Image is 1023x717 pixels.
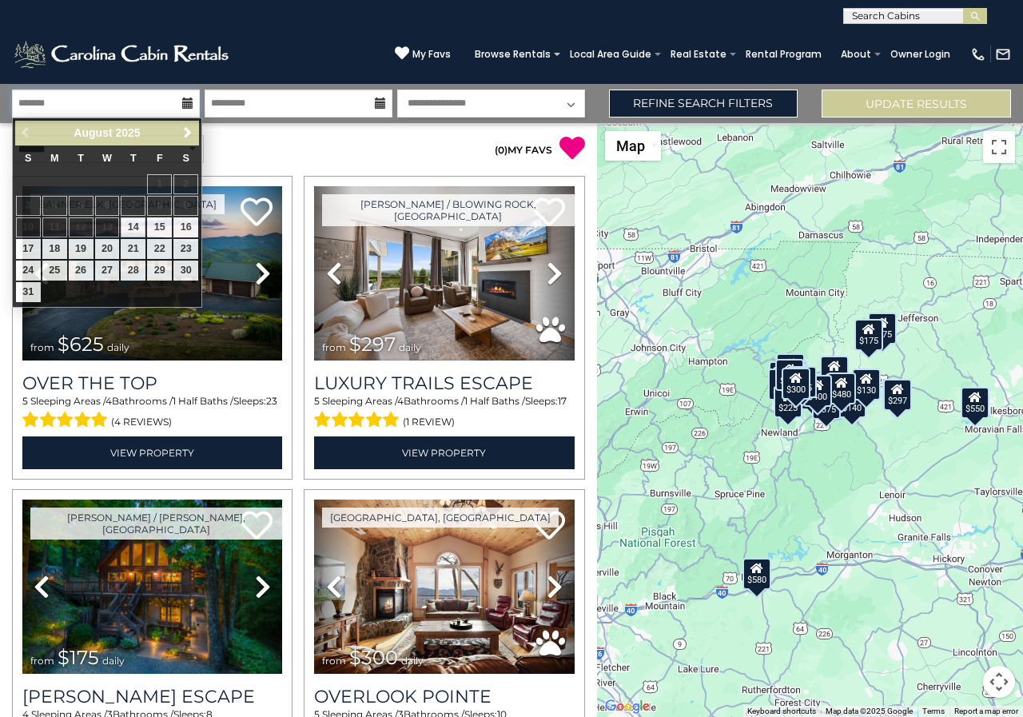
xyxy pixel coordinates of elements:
a: Local Area Guide [562,43,659,66]
div: $175 [854,319,883,351]
a: Terms [922,707,945,715]
a: 27 [95,261,120,281]
img: White-1-2.png [12,38,233,70]
span: 0 [498,144,504,156]
div: $480 [827,372,856,404]
a: 18 [42,239,67,259]
span: Saturday [183,153,189,164]
a: Overlook Pointe [314,686,574,707]
span: Tuesday [78,153,84,164]
a: Rental Program [738,43,830,66]
span: $625 [58,333,104,356]
div: $130 [852,368,881,400]
span: 1 Half Baths / [173,395,233,407]
a: Over The Top [22,372,282,394]
button: Toggle fullscreen view [983,131,1015,163]
span: $175 [58,646,99,669]
div: $297 [884,379,913,411]
span: Sunday [25,153,31,164]
div: Sleeping Areas / Bathrooms / Sleeps: [314,394,574,432]
span: 4 [397,395,404,407]
div: $349 [820,356,849,388]
a: [PERSON_NAME] / [PERSON_NAME], [GEOGRAPHIC_DATA] [30,508,282,540]
span: Friday [157,153,163,164]
button: Map camera controls [983,666,1015,698]
a: [GEOGRAPHIC_DATA], [GEOGRAPHIC_DATA] [322,508,559,528]
img: thumbnail_168627805.jpeg [22,500,282,674]
div: $580 [743,557,772,589]
a: Open this area in Google Maps (opens a new window) [601,696,654,717]
div: $125 [776,353,805,384]
a: Real Estate [663,43,734,66]
a: 28 [121,261,145,281]
img: thumbnail_168695581.jpeg [314,186,574,360]
span: ( ) [495,144,508,156]
a: (0)MY FAVS [495,144,552,156]
a: Next [177,123,197,143]
a: 31 [16,282,41,302]
img: mail-regular-white.png [995,46,1011,62]
span: Wednesday [102,153,112,164]
a: [PERSON_NAME] / Blowing Rock, [GEOGRAPHIC_DATA] [322,194,574,226]
a: 22 [147,239,172,259]
span: from [322,655,346,667]
a: Luxury Trails Escape [314,372,574,394]
a: Owner Login [882,43,958,66]
a: 15 [147,217,172,237]
a: Add to favorites [533,509,565,544]
span: from [322,341,346,353]
div: $400 [804,374,833,406]
button: Update Results [822,90,1011,118]
span: $297 [349,333,396,356]
div: $300 [782,368,810,400]
div: $625 [788,366,817,398]
span: daily [401,655,424,667]
a: 19 [69,239,94,259]
a: 30 [173,261,198,281]
a: 21 [121,239,145,259]
a: 26 [69,261,94,281]
span: 2025 [115,126,140,139]
div: $225 [774,386,803,418]
a: [PERSON_NAME] Escape [22,686,282,707]
a: Add to favorites [241,196,273,230]
a: My Favs [395,46,451,62]
a: 25 [42,261,67,281]
span: 5 [314,395,320,407]
div: $140 [838,385,866,417]
a: Refine Search Filters [609,90,798,118]
a: Browse Rentals [467,43,559,66]
div: $175 [868,312,897,344]
a: Report a map error [954,707,1018,715]
span: daily [102,655,125,667]
span: 23 [266,395,277,407]
span: 1 Half Baths / [464,395,525,407]
a: View Property [22,436,282,469]
a: About [833,43,879,66]
span: daily [107,341,129,353]
a: 24 [16,261,41,281]
span: Monday [50,153,59,164]
img: thumbnail_163477009.jpeg [314,500,574,674]
h3: Todd Escape [22,686,282,707]
span: from [30,341,54,353]
span: (4 reviews) [111,412,172,432]
span: Next [181,126,194,139]
a: 14 [121,217,145,237]
span: from [30,655,54,667]
span: $300 [349,646,398,669]
a: 29 [147,261,172,281]
button: Keyboard shortcuts [747,706,816,717]
span: Map [616,137,645,154]
span: My Favs [412,47,451,62]
span: August [74,126,112,139]
span: 5 [22,395,28,407]
a: 17 [16,239,41,259]
button: Change map style [605,131,661,161]
img: phone-regular-white.png [970,46,986,62]
a: View Property [314,436,574,469]
a: 23 [173,239,198,259]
